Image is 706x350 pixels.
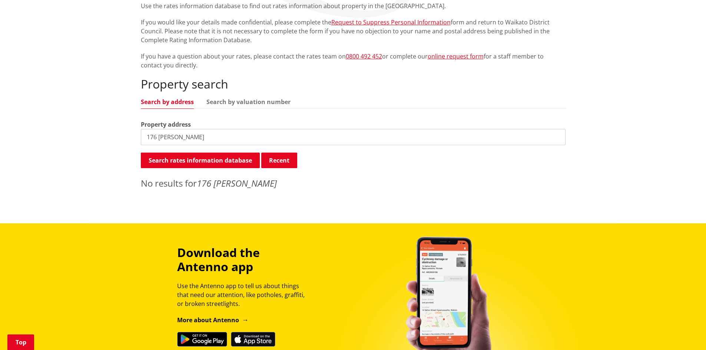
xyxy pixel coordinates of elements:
[231,332,275,347] img: Download on the App Store
[7,334,34,350] a: Top
[141,129,566,145] input: e.g. Duke Street NGARUAWAHIA
[206,99,291,105] a: Search by valuation number
[177,246,311,274] h3: Download the Antenno app
[141,120,191,129] label: Property address
[197,177,277,189] em: 176 [PERSON_NAME]
[141,153,260,168] button: Search rates information database
[141,18,566,44] p: If you would like your details made confidential, please complete the form and return to Waikato ...
[141,52,566,70] p: If you have a question about your rates, please contact the rates team on or complete our for a s...
[331,18,451,26] a: Request to Suppress Personal Information
[261,153,297,168] button: Recent
[177,332,227,347] img: Get it on Google Play
[177,281,311,308] p: Use the Antenno app to tell us about things that need our attention, like potholes, graffiti, or ...
[141,77,566,91] h2: Property search
[672,319,699,346] iframe: Messenger Launcher
[141,1,566,10] p: Use the rates information database to find out rates information about property in the [GEOGRAPHI...
[141,99,194,105] a: Search by address
[141,177,566,190] p: No results for
[428,52,484,60] a: online request form
[346,52,382,60] a: 0800 492 452
[177,316,249,324] a: More about Antenno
